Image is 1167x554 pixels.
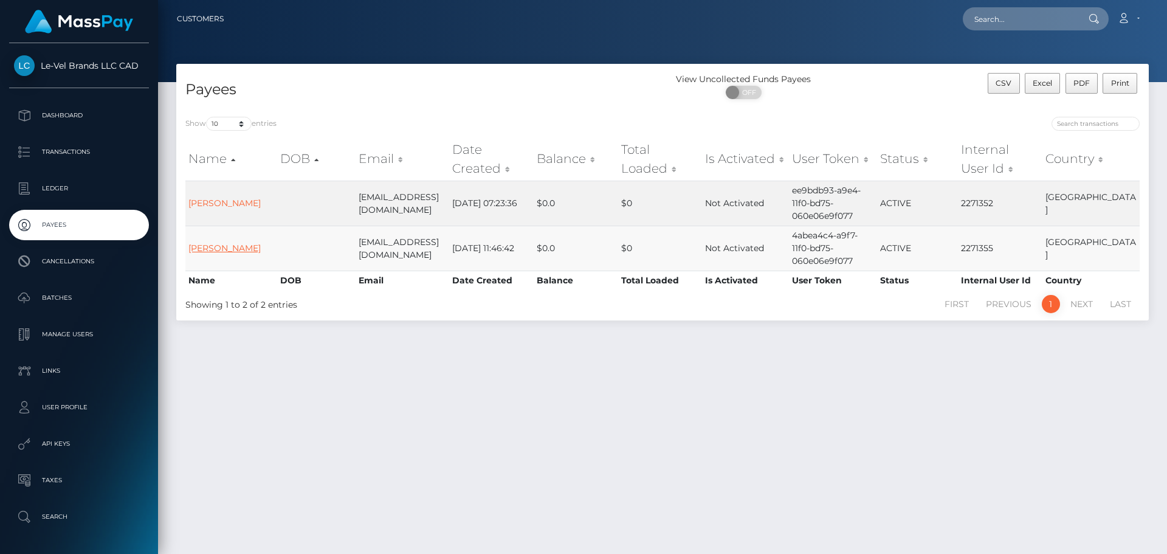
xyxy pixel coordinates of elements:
button: PDF [1065,73,1098,94]
span: PDF [1073,78,1090,88]
td: [DATE] 11:46:42 [449,226,534,271]
a: Customers [177,6,224,32]
a: Cancellations [9,246,149,277]
a: API Keys [9,429,149,459]
input: Search... [963,7,1077,30]
th: Total Loaded [618,271,702,290]
td: $0 [618,226,702,271]
a: Batches [9,283,149,313]
td: ACTIVE [877,226,959,271]
button: Print [1103,73,1137,94]
div: View Uncollected Funds Payees [663,73,825,86]
th: Country: activate to sort column ascending [1042,137,1140,181]
a: 1 [1042,295,1060,313]
td: Not Activated [702,181,789,226]
th: Status: activate to sort column ascending [877,137,959,181]
a: Search [9,502,149,532]
p: Batches [14,289,144,307]
p: Cancellations [14,252,144,271]
td: $0.0 [534,226,618,271]
th: Internal User Id: activate to sort column ascending [958,137,1042,181]
p: Links [14,362,144,380]
a: [PERSON_NAME] [188,243,261,254]
a: Transactions [9,137,149,167]
th: Date Created: activate to sort column ascending [449,137,534,181]
th: Name: activate to sort column ascending [185,137,277,181]
input: Search transactions [1052,117,1140,131]
th: Internal User Id [958,271,1042,290]
p: Ledger [14,179,144,198]
span: Excel [1033,78,1052,88]
p: User Profile [14,398,144,417]
button: Excel [1025,73,1061,94]
p: Transactions [14,143,144,161]
th: Is Activated [702,271,789,290]
a: Ledger [9,173,149,204]
a: [PERSON_NAME] [188,198,261,209]
p: Dashboard [14,106,144,125]
h4: Payees [185,79,653,100]
a: User Profile [9,392,149,423]
td: 2271355 [958,226,1042,271]
td: [GEOGRAPHIC_DATA] [1042,226,1140,271]
p: Manage Users [14,325,144,344]
label: Show entries [185,117,277,131]
th: DOB: activate to sort column descending [277,137,356,181]
th: Balance [534,271,618,290]
th: Status [877,271,959,290]
p: API Keys [14,435,144,453]
th: Date Created [449,271,534,290]
td: Not Activated [702,226,789,271]
td: ACTIVE [877,181,959,226]
p: Taxes [14,471,144,490]
td: $0.0 [534,181,618,226]
p: Search [14,508,144,526]
th: Name [185,271,277,290]
span: Le-Vel Brands LLC CAD [9,60,149,71]
th: Country [1042,271,1140,290]
select: Showentries [206,117,252,131]
span: OFF [732,86,763,99]
th: DOB [277,271,356,290]
td: $0 [618,181,702,226]
th: User Token [789,271,877,290]
th: Balance: activate to sort column ascending [534,137,618,181]
th: Email: activate to sort column ascending [356,137,450,181]
div: Showing 1 to 2 of 2 entries [185,294,573,311]
a: Payees [9,210,149,240]
th: Email [356,271,450,290]
th: Is Activated: activate to sort column ascending [702,137,789,181]
a: Taxes [9,465,149,496]
td: 2271352 [958,181,1042,226]
button: CSV [988,73,1020,94]
td: [GEOGRAPHIC_DATA] [1042,181,1140,226]
p: Payees [14,216,144,234]
span: CSV [996,78,1011,88]
th: Total Loaded: activate to sort column ascending [618,137,702,181]
a: Links [9,356,149,386]
td: [EMAIL_ADDRESS][DOMAIN_NAME] [356,226,450,271]
img: Le-Vel Brands LLC CAD [14,55,35,76]
td: 4abea4c4-a9f7-11f0-bd75-060e06e9f077 [789,226,877,271]
span: Print [1111,78,1129,88]
td: [EMAIL_ADDRESS][DOMAIN_NAME] [356,181,450,226]
a: Dashboard [9,100,149,131]
img: MassPay Logo [25,10,133,33]
td: [DATE] 07:23:36 [449,181,534,226]
th: User Token: activate to sort column ascending [789,137,877,181]
a: Manage Users [9,319,149,350]
td: ee9bdb93-a9e4-11f0-bd75-060e06e9f077 [789,181,877,226]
